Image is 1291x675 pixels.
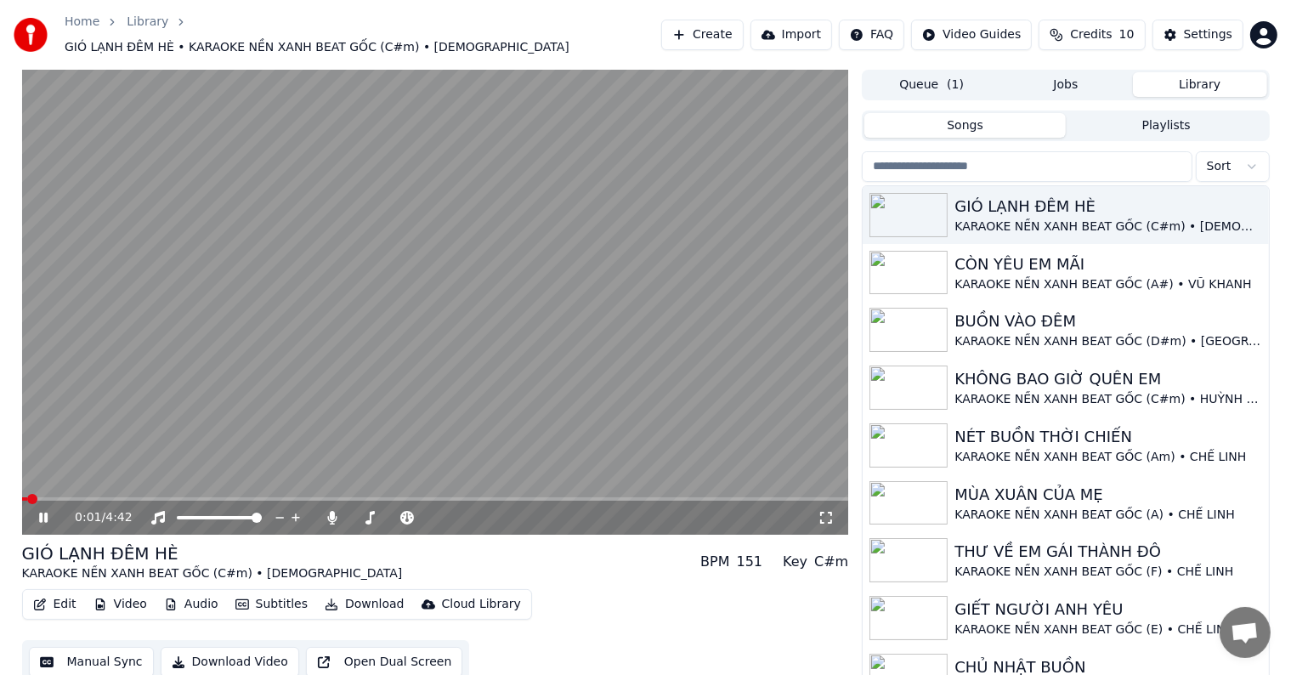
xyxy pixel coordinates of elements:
div: GIÓ LẠNH ĐÊM HÈ [22,542,403,565]
span: 10 [1119,26,1135,43]
button: Credits10 [1039,20,1145,50]
button: FAQ [839,20,904,50]
span: 4:42 [105,509,132,526]
div: KARAOKE NỀN XANH BEAT GỐC (E) • CHẾ LINH [954,621,1261,638]
span: ( 1 ) [947,77,964,94]
button: Video [87,593,154,616]
button: Create [661,20,744,50]
button: Jobs [999,72,1133,97]
div: GIẾT NGƯỜI ANH YÊU [954,598,1261,621]
button: Edit [26,593,83,616]
a: Library [127,14,168,31]
div: BPM [700,552,729,572]
div: 151 [737,552,763,572]
div: KARAOKE NỀN XANH BEAT GỐC (C#m) • [DEMOGRAPHIC_DATA] [22,565,403,582]
span: Sort [1207,158,1232,175]
button: Library [1133,72,1267,97]
div: KARAOKE NỀN XANH BEAT GỐC (A) • CHẾ LINH [954,507,1261,524]
div: NÉT BUỒN THỜI CHIẾN [954,425,1261,449]
div: Key [783,552,807,572]
div: Settings [1184,26,1232,43]
div: KARAOKE NỀN XANH BEAT GỐC (C#m) • [DEMOGRAPHIC_DATA] [954,218,1261,235]
div: KARAOKE NỀN XANH BEAT GỐC (F) • CHẾ LINH [954,564,1261,581]
div: GIÓ LẠNH ĐÊM HÈ [954,195,1261,218]
div: THƯ VỀ EM GÁI THÀNH ĐÔ [954,540,1261,564]
button: Video Guides [911,20,1032,50]
div: KARAOKE NỀN XANH BEAT GỐC (C#m) • HUỲNH THẬT [954,391,1261,408]
div: Open chat [1220,607,1271,658]
button: Settings [1152,20,1243,50]
div: KARAOKE NỀN XANH BEAT GỐC (Am) • CHẾ LINH [954,449,1261,466]
div: / [75,509,116,526]
button: Subtitles [229,593,314,616]
div: KHÔNG BAO GIỜ QUÊN EM [954,367,1261,391]
div: BUỒN VÀO ĐÊM [954,309,1261,333]
div: CÒN YÊU EM MÃI [954,252,1261,276]
div: C#m [814,552,848,572]
div: KARAOKE NỀN XANH BEAT GỐC (A#) • VŨ KHANH [954,276,1261,293]
div: MÙA XUÂN CỦA MẸ [954,483,1261,507]
img: youka [14,18,48,52]
button: Import [750,20,832,50]
span: Credits [1070,26,1112,43]
button: Playlists [1066,113,1267,138]
button: Download [318,593,411,616]
span: 0:01 [75,509,101,526]
a: Home [65,14,99,31]
div: KARAOKE NỀN XANH BEAT GỐC (D#m) • [GEOGRAPHIC_DATA] [954,333,1261,350]
span: GIÓ LẠNH ĐÊM HÈ • KARAOKE NỀN XANH BEAT GỐC (C#m) • [DEMOGRAPHIC_DATA] [65,39,569,56]
button: Queue [864,72,999,97]
div: Cloud Library [442,596,521,613]
nav: breadcrumb [65,14,661,56]
button: Songs [864,113,1066,138]
button: Audio [157,593,225,616]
